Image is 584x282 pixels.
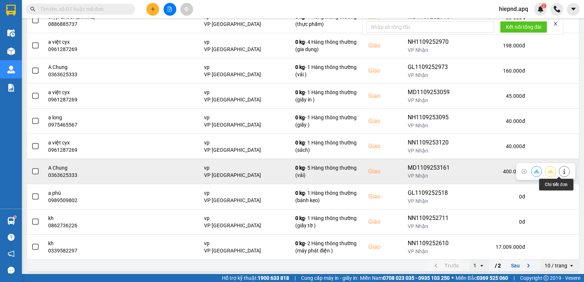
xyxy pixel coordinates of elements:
div: - 1 Hàng thông thường (giấy tờ ) [295,215,360,229]
span: | [514,274,515,282]
div: - 1 Hàng thông thường (thực phẩm) [295,13,360,28]
div: 0 đ [462,218,525,225]
strong: 0708 023 035 - 0935 103 250 [383,275,450,281]
div: 0886885737 [48,20,144,28]
div: VP Nhận [408,72,454,79]
div: a việt cyx [48,139,144,146]
div: VP [GEOGRAPHIC_DATA] [204,121,287,128]
div: VP [GEOGRAPHIC_DATA] [204,197,287,204]
div: Giao [368,217,399,226]
div: Chi tiết đơn [539,179,573,190]
div: 160.000 đ [462,67,525,74]
div: Giao [368,117,399,125]
img: warehouse-icon [7,217,15,225]
div: VP [GEOGRAPHIC_DATA] [204,171,287,179]
span: 0 kg [295,165,305,171]
div: - 4 Hàng thông thường (gia dụng) [295,38,360,53]
span: Hỗ trợ kỹ thuật: [222,274,289,282]
strong: 0369 525 060 [477,275,508,281]
svg: open [479,263,485,269]
div: NN1109253120 [408,138,454,147]
strong: 1900 633 818 [258,275,289,281]
div: vp [204,63,287,71]
span: copyright [543,275,549,281]
input: Selected 10 / trang. [568,262,569,269]
div: GL1109252973 [408,63,454,72]
span: search [30,7,35,12]
div: NH1109252970 [408,38,454,46]
div: - 1 Hàng thông thường (giấy ) [295,114,360,128]
div: VP Nhận [408,147,454,154]
div: 0862736226 [48,222,144,229]
button: Kết nối tổng đài [500,21,547,33]
div: VP Nhận [408,97,454,104]
div: VP [GEOGRAPHIC_DATA] [204,96,287,103]
div: VP [GEOGRAPHIC_DATA] [204,222,287,229]
div: VP [GEOGRAPHIC_DATA] [204,71,287,78]
button: next page. current page 1 / 2 [507,260,537,271]
div: VP [GEOGRAPHIC_DATA] [204,46,287,53]
span: notification [8,250,15,257]
img: logo-vxr [6,5,16,16]
div: vp [204,240,287,247]
div: a phú [48,189,144,197]
div: VP Nhận [408,122,454,129]
div: A Chung [48,63,144,71]
span: hiepnd.apq [493,4,534,13]
div: - 1 Hàng thông thường (sách) [295,139,360,154]
div: MD1109253161 [408,163,454,172]
span: 0 kg [295,39,305,45]
div: Giao [368,41,399,50]
sup: 2 [541,3,546,8]
span: file-add [167,7,172,12]
div: Giao [368,142,399,151]
div: vp [204,215,287,222]
div: - 5 Hàng thông thường (vải) [295,164,360,179]
div: vp [204,139,287,146]
div: GL1109252518 [408,189,454,197]
span: 0 kg [295,140,305,146]
div: NN1109252711 [408,214,454,223]
div: A Chung [48,164,144,171]
svg: open [569,263,575,269]
input: Nhập số tổng đài [366,21,494,33]
div: VP Nhận [408,172,454,179]
div: 400.000 đ [462,168,525,175]
button: file-add [164,3,176,16]
span: Kết nối tổng đài [506,23,541,31]
span: 0 kg [295,115,305,120]
div: vp [204,114,287,121]
button: plus [146,3,159,16]
div: 40.000 đ [462,117,525,125]
div: a long [48,114,144,121]
span: 0 kg [295,64,305,70]
div: - 1 Hàng thông thường (giấy in ) [295,89,360,103]
div: 0989509802 [48,197,144,204]
div: 0339582297 [48,247,144,254]
div: - 2 Hàng thông thường (máy phát điện ) [295,240,360,254]
div: a việt cyx [48,38,144,46]
span: 2 [542,3,545,8]
span: 0 kg [295,215,305,221]
div: 0975465567 [48,121,144,128]
div: MD1109253059 [408,88,454,97]
span: aim [184,7,189,12]
div: a việt cyx [48,89,144,96]
span: Cung cấp máy in - giấy in: [301,274,358,282]
span: message [8,267,15,274]
img: warehouse-icon [7,29,15,37]
span: caret-down [570,6,577,12]
img: icon-new-feature [537,6,544,12]
div: vp [204,164,287,171]
span: 0 kg [295,190,305,196]
span: / 2 [495,261,501,270]
div: VP Nhận [408,197,454,205]
div: VP Nhận [408,223,454,230]
div: 198.000 đ [462,42,525,49]
span: Miền Bắc [456,274,508,282]
div: NN1109252610 [408,239,454,248]
div: 0961287269 [48,146,144,154]
sup: 1 [14,216,16,218]
span: | [295,274,296,282]
span: plus [150,7,155,12]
